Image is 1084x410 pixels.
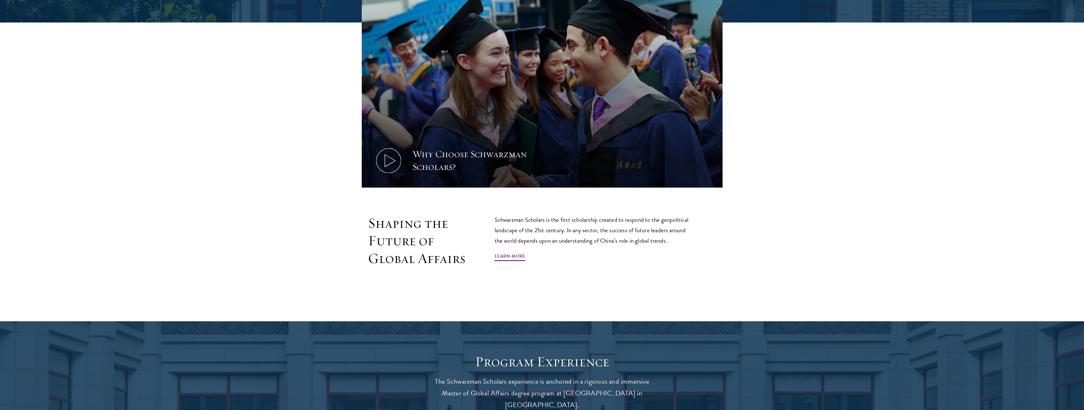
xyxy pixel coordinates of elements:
[495,215,694,246] p: Schwarzman Scholars is the first scholarship created to respond to the geopolitical landscape of ...
[495,252,525,262] a: Learn More
[412,148,529,173] div: Why Choose Schwarzman Scholars?
[368,215,466,267] h2: Shaping the Future of Global Affairs
[428,353,656,371] h1: Program Experience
